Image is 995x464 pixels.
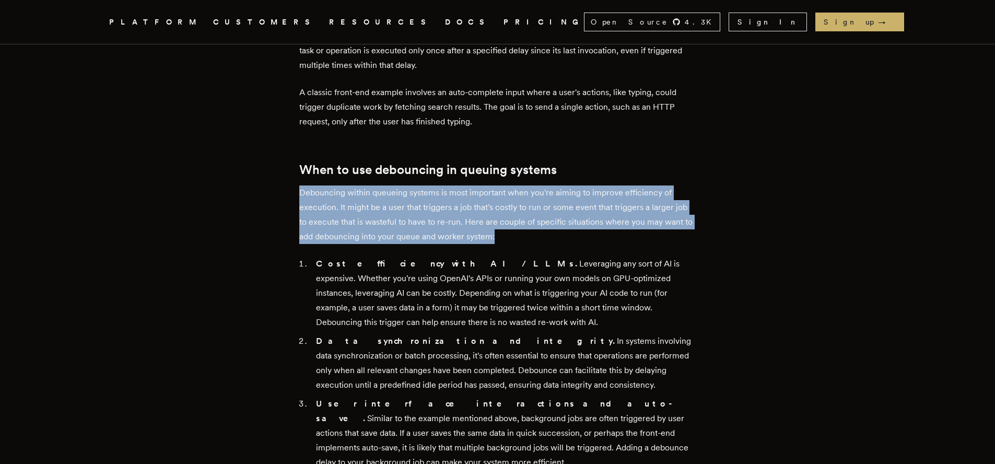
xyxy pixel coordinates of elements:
[329,16,432,29] button: RESOURCES
[299,29,696,73] p: Debouncing is used to avoid unnecessary executions. At its core, it is a technique to ensure a pa...
[313,257,696,330] li: Leveraging any sort of AI is expensive. Whether you're using OpenAI's APIs or running your own mo...
[504,16,584,29] a: PRICING
[299,85,696,129] p: A classic front-end example involves an auto-complete input where a user's actions, like typing, ...
[109,16,201,29] button: PLATFORM
[316,336,617,346] strong: Data synchronization and integrity.
[878,17,896,27] span: →
[591,17,668,27] span: Open Source
[316,399,677,423] strong: User interface interactions and auto-save.
[685,17,718,27] span: 4.3 K
[815,13,904,31] a: Sign up
[299,163,696,177] h2: When to use debouncing in queuing systems
[445,16,491,29] a: DOCS
[316,259,579,269] strong: Cost efficiency with AI / LLMs.
[313,334,696,392] li: In systems involving data synchronization or batch processing, it's often essential to ensure tha...
[213,16,317,29] a: CUSTOMERS
[299,185,696,244] p: Debouncing within queueing systems is most important when you're aiming to improve efficiency of ...
[729,13,807,31] a: Sign In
